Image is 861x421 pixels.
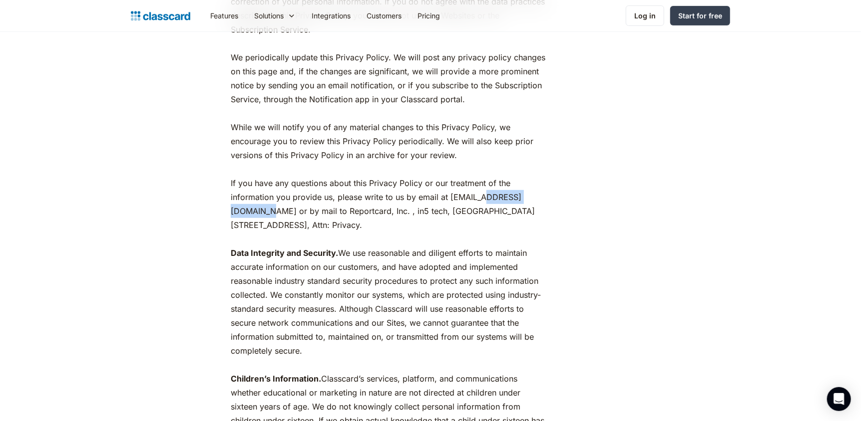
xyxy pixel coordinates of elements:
a: Start for free [670,6,730,25]
div: Start for free [678,10,722,21]
div: Log in [634,10,656,21]
a: Features [202,4,246,27]
strong: Children’s Information. [231,374,321,384]
strong: Data Integrity and Security. [231,248,338,258]
div: Solutions [246,4,304,27]
div: Solutions [254,10,284,21]
a: Pricing [410,4,448,27]
a: Log in [626,5,664,26]
a: home [131,9,190,23]
a: Customers [359,4,410,27]
a: Integrations [304,4,359,27]
div: Open Intercom Messenger [827,387,851,411]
